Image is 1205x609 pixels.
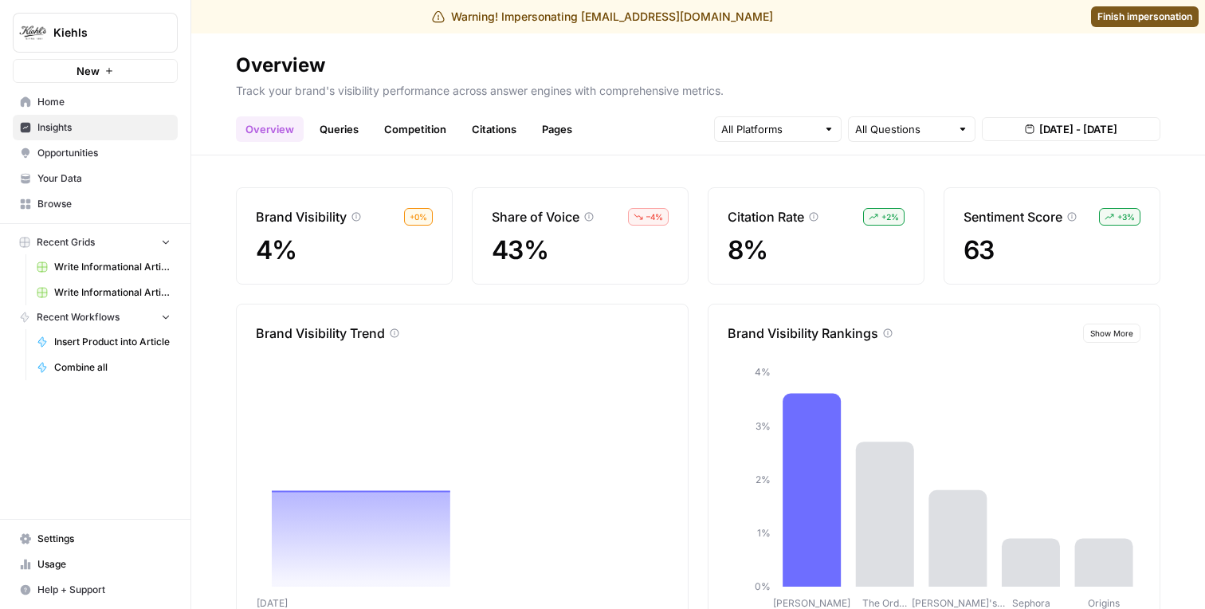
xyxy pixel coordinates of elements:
[37,310,120,324] span: Recent Workflows
[37,557,171,572] span: Usage
[492,234,548,265] span: 43%
[37,235,95,249] span: Recent Grids
[236,116,304,142] a: Overview
[773,597,850,609] tspan: [PERSON_NAME]
[13,140,178,166] a: Opportunities
[13,13,178,53] button: Workspace: Kiehls
[54,285,171,300] span: Write Informational Article
[881,210,899,223] span: + 2 %
[29,329,178,355] a: Insert Product into Article
[728,234,768,265] span: 8%
[432,9,773,25] div: Warning! Impersonating [EMAIL_ADDRESS][DOMAIN_NAME]
[37,532,171,546] span: Settings
[646,210,663,223] span: – 4 %
[37,583,171,597] span: Help + Support
[757,527,771,539] tspan: 1%
[964,234,995,265] span: 63
[37,171,171,186] span: Your Data
[256,234,297,265] span: 4%
[410,210,427,223] span: + 0 %
[855,121,951,137] input: All Questions
[13,59,178,83] button: New
[492,207,579,226] p: Share of Voice
[756,473,771,485] tspan: 2%
[53,25,150,41] span: Kiehls
[18,18,47,47] img: Kiehls Logo
[236,53,325,78] div: Overview
[256,207,347,226] p: Brand Visibility
[13,230,178,254] button: Recent Grids
[1012,597,1050,609] tspan: Sephora
[1091,6,1199,27] a: Finish impersonation
[77,63,100,79] span: New
[13,577,178,603] button: Help + Support
[721,121,817,137] input: All Platforms
[236,78,1160,99] p: Track your brand's visibility performance across answer engines with comprehensive metrics.
[310,116,368,142] a: Queries
[375,116,456,142] a: Competition
[37,120,171,135] span: Insights
[862,597,907,609] tspan: The Ord…
[13,526,178,552] a: Settings
[13,166,178,191] a: Your Data
[37,197,171,211] span: Browse
[13,89,178,115] a: Home
[1097,10,1192,24] span: Finish impersonation
[256,324,385,343] p: Brand Visibility Trend
[755,366,771,378] tspan: 4%
[13,305,178,329] button: Recent Workflows
[532,116,582,142] a: Pages
[1117,210,1135,223] span: + 3 %
[29,355,178,380] a: Combine all
[257,597,288,609] tspan: [DATE]
[728,207,804,226] p: Citation Rate
[462,116,526,142] a: Citations
[1090,327,1133,340] span: Show More
[13,191,178,217] a: Browse
[29,280,178,305] a: Write Informational Article
[1088,597,1120,609] tspan: Origins
[728,324,878,343] p: Brand Visibility Rankings
[29,254,178,280] a: Write Informational Article
[54,335,171,349] span: Insert Product into Article
[13,115,178,140] a: Insights
[756,420,771,432] tspan: 3%
[54,360,171,375] span: Combine all
[1039,121,1117,137] span: [DATE] - [DATE]
[912,597,1005,609] tspan: [PERSON_NAME]'s…
[37,146,171,160] span: Opportunities
[1083,324,1140,343] button: Show More
[13,552,178,577] a: Usage
[54,260,171,274] span: Write Informational Article
[964,207,1062,226] p: Sentiment Score
[755,580,771,592] tspan: 0%
[982,117,1160,141] button: [DATE] - [DATE]
[37,95,171,109] span: Home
